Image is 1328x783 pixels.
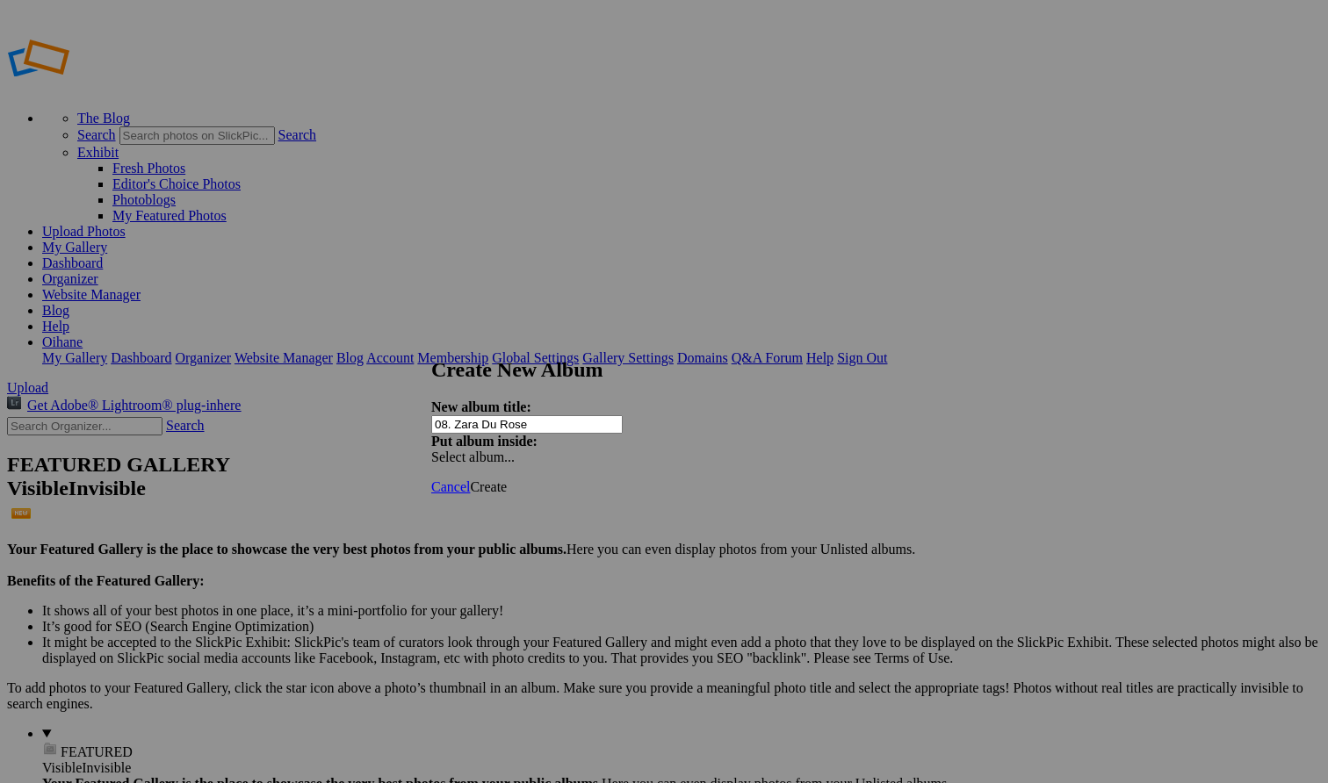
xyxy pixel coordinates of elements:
span: Select album... [431,449,515,464]
a: Cancel [431,479,470,494]
h2: Create New Album [431,358,897,382]
strong: New album title: [431,399,531,414]
span: Create [470,479,507,494]
strong: Put album inside: [431,434,538,449]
